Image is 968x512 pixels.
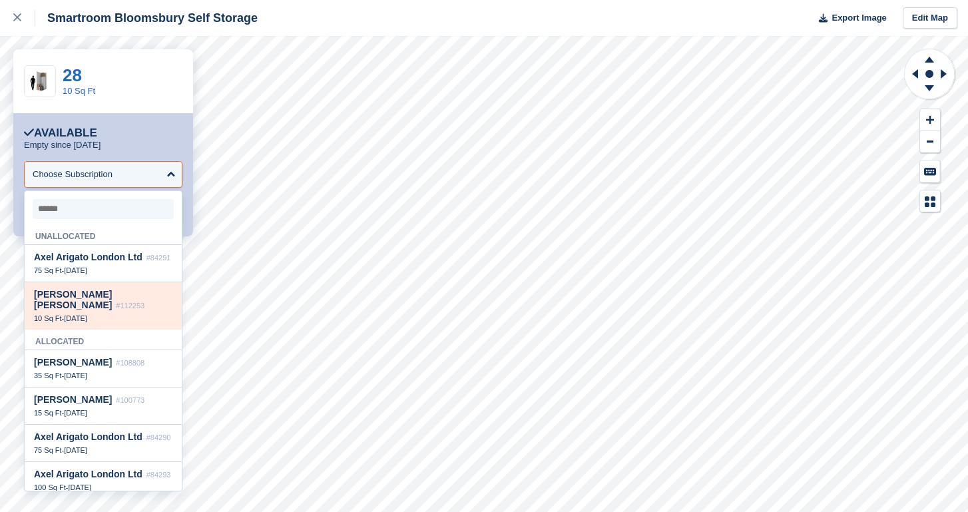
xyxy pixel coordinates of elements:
[34,372,62,380] span: 35 Sq Ft
[146,433,171,441] span: #84290
[34,266,62,274] span: 75 Sq Ft
[920,190,940,212] button: Map Legend
[920,109,940,131] button: Zoom In
[832,11,886,25] span: Export Image
[811,7,887,29] button: Export Image
[35,10,258,26] div: Smartroom Bloomsbury Self Storage
[34,469,142,479] span: Axel Arigato London Ltd
[34,394,112,405] span: [PERSON_NAME]
[34,445,172,455] div: -
[24,127,97,140] div: Available
[920,131,940,153] button: Zoom Out
[25,70,55,93] img: 10-sqft-unit.jpg
[34,266,172,275] div: -
[34,431,142,442] span: Axel Arigato London Ltd
[34,314,62,322] span: 10 Sq Ft
[34,289,112,310] span: [PERSON_NAME] [PERSON_NAME]
[34,483,172,492] div: -
[64,409,87,417] span: [DATE]
[146,471,171,479] span: #84293
[34,314,172,323] div: -
[25,330,182,350] div: Allocated
[63,65,82,85] a: 28
[116,396,144,404] span: #100773
[116,302,144,310] span: #112253
[34,409,62,417] span: 15 Sq Ft
[33,168,113,181] div: Choose Subscription
[34,446,62,454] span: 75 Sq Ft
[116,359,144,367] span: #108808
[25,224,182,245] div: Unallocated
[64,266,87,274] span: [DATE]
[903,7,957,29] a: Edit Map
[64,372,87,380] span: [DATE]
[63,86,95,96] a: 10 Sq Ft
[64,446,87,454] span: [DATE]
[146,254,171,262] span: #84291
[64,314,87,322] span: [DATE]
[24,140,101,150] p: Empty since [DATE]
[34,371,172,380] div: -
[34,357,112,368] span: [PERSON_NAME]
[920,160,940,182] button: Keyboard Shortcuts
[34,408,172,417] div: -
[68,483,91,491] span: [DATE]
[34,483,66,491] span: 100 Sq Ft
[34,252,142,262] span: Axel Arigato London Ltd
